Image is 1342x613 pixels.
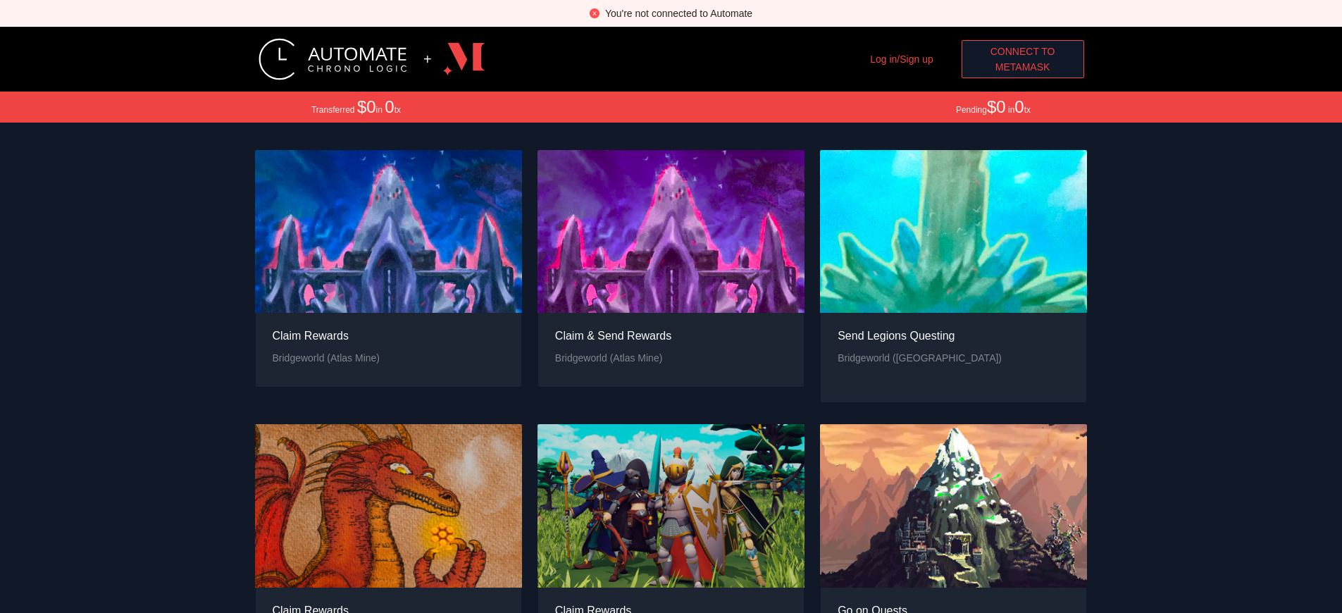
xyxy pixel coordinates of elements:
[820,424,1087,587] img: Go on Quests
[995,59,1050,75] span: MetaMask
[956,97,1031,117] div: Pending in tx
[538,150,804,313] img: Claim & Send Rewards
[555,327,671,345] div: Claim & Send Rewards
[423,51,432,68] div: +
[273,327,380,345] div: Claim Rewards
[838,327,1002,345] div: Send Legions Questing
[443,38,485,80] img: logo
[555,350,671,366] div: Bridgeworld (Atlas Mine)
[987,97,1006,116] span: $0
[605,6,752,21] div: You're not connected to Automate
[990,44,1055,59] span: Connect to
[1014,97,1024,116] span: 0
[259,38,407,80] img: logo
[538,424,804,587] img: Claim Rewards
[255,424,522,587] img: Claim Rewards
[385,97,394,116] span: 0
[273,350,380,366] div: Bridgeworld (Atlas Mine)
[311,97,401,117] div: Transferred in tx
[838,350,1002,366] div: Bridgeworld ([GEOGRAPHIC_DATA])
[590,8,599,18] span: close-circle
[870,54,933,65] a: Log in/Sign up
[962,40,1084,78] button: Connect toMetaMask
[255,150,522,313] img: Claim Rewards
[357,97,376,116] span: $0
[820,150,1087,313] img: Send Legions Questing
